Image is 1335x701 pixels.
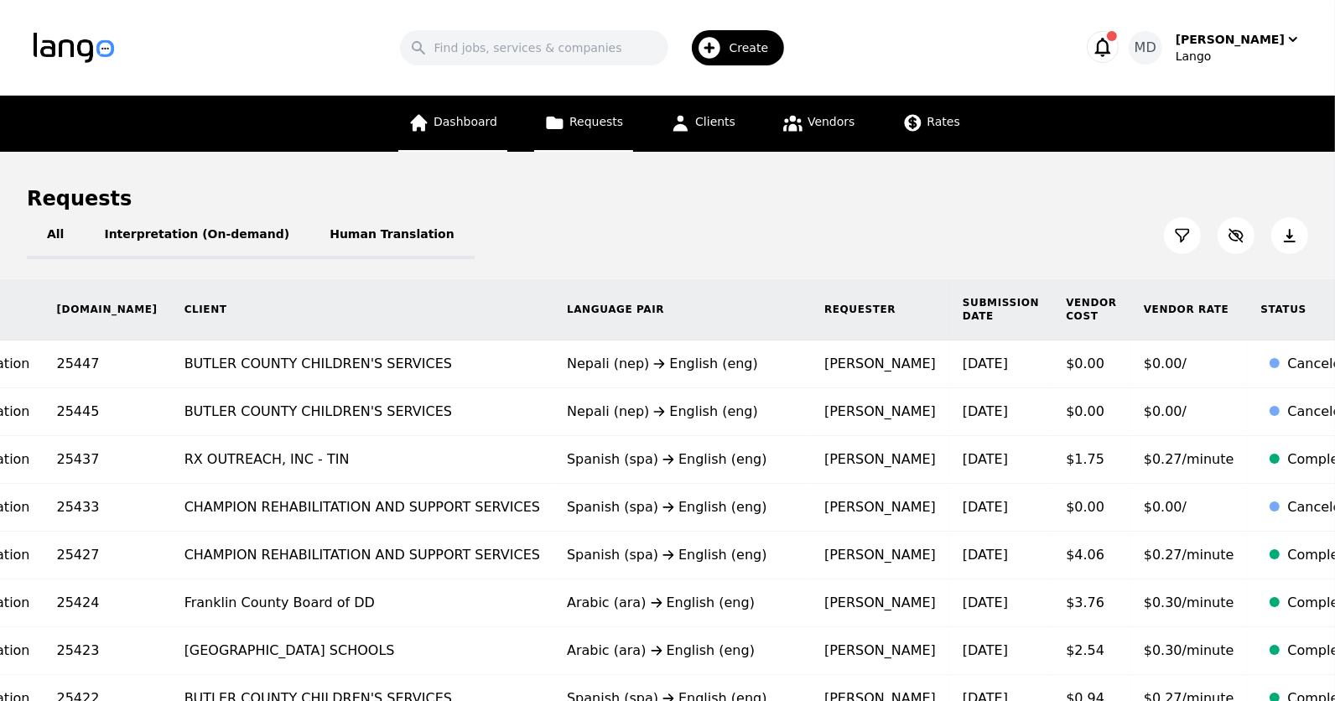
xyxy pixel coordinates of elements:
[171,436,553,484] td: RX OUTREACH, INC - TIN
[811,388,949,436] td: [PERSON_NAME]
[1052,532,1130,579] td: $4.06
[44,436,171,484] td: 25437
[963,547,1008,563] time: [DATE]
[1129,31,1301,65] button: MD[PERSON_NAME]Lango
[44,340,171,388] td: 25447
[567,545,797,565] div: Spanish (spa) English (eng)
[171,388,553,436] td: BUTLER COUNTY CHILDREN'S SERVICES
[44,579,171,627] td: 25424
[811,627,949,675] td: [PERSON_NAME]
[171,279,553,340] th: Client
[1164,217,1201,254] button: Filter
[1052,579,1130,627] td: $3.76
[44,279,171,340] th: [DOMAIN_NAME]
[567,497,797,517] div: Spanish (spa) English (eng)
[811,436,949,484] td: [PERSON_NAME]
[567,593,797,613] div: Arabic (ara) English (eng)
[1176,48,1301,65] div: Lango
[1052,436,1130,484] td: $1.75
[1176,31,1285,48] div: [PERSON_NAME]
[963,499,1008,515] time: [DATE]
[309,212,475,259] button: Human Translation
[1052,279,1130,340] th: Vendor Cost
[927,115,960,128] span: Rates
[811,279,949,340] th: Requester
[84,212,309,259] button: Interpretation (On-demand)
[811,579,949,627] td: [PERSON_NAME]
[1135,38,1156,58] span: MD
[730,39,781,56] span: Create
[567,641,797,661] div: Arabic (ara) English (eng)
[567,402,797,422] div: Nepali (nep) English (eng)
[811,484,949,532] td: [PERSON_NAME]
[44,388,171,436] td: 25445
[534,96,633,152] a: Requests
[1144,547,1234,563] span: $0.27/minute
[400,30,668,65] input: Find jobs, services & companies
[668,23,795,72] button: Create
[171,484,553,532] td: CHAMPION REHABILITATION AND SUPPORT SERVICES
[1271,217,1308,254] button: Export Jobs
[1144,595,1234,610] span: $0.30/minute
[1052,388,1130,436] td: $0.00
[171,532,553,579] td: CHAMPION REHABILITATION AND SUPPORT SERVICES
[398,96,507,152] a: Dashboard
[44,484,171,532] td: 25433
[171,627,553,675] td: [GEOGRAPHIC_DATA] SCHOOLS
[569,115,623,128] span: Requests
[567,449,797,470] div: Spanish (spa) English (eng)
[1052,340,1130,388] td: $0.00
[434,115,497,128] span: Dashboard
[1052,627,1130,675] td: $2.54
[44,627,171,675] td: 25423
[963,403,1008,419] time: [DATE]
[811,340,949,388] td: [PERSON_NAME]
[963,642,1008,658] time: [DATE]
[1218,217,1254,254] button: Customize Column View
[695,115,735,128] span: Clients
[963,356,1008,371] time: [DATE]
[892,96,970,152] a: Rates
[660,96,745,152] a: Clients
[34,33,114,63] img: Logo
[1144,451,1234,467] span: $0.27/minute
[1144,642,1234,658] span: $0.30/minute
[27,212,84,259] button: All
[44,532,171,579] td: 25427
[567,354,797,374] div: Nepali (nep) English (eng)
[1144,356,1187,371] span: $0.00/
[553,279,811,340] th: Language Pair
[1144,403,1187,419] span: $0.00/
[171,340,553,388] td: BUTLER COUNTY CHILDREN'S SERVICES
[1052,484,1130,532] td: $0.00
[772,96,865,152] a: Vendors
[1130,279,1248,340] th: Vendor Rate
[949,279,1052,340] th: Submission Date
[171,579,553,627] td: Franklin County Board of DD
[27,185,132,212] h1: Requests
[963,451,1008,467] time: [DATE]
[808,115,855,128] span: Vendors
[963,595,1008,610] time: [DATE]
[811,532,949,579] td: [PERSON_NAME]
[1144,499,1187,515] span: $0.00/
